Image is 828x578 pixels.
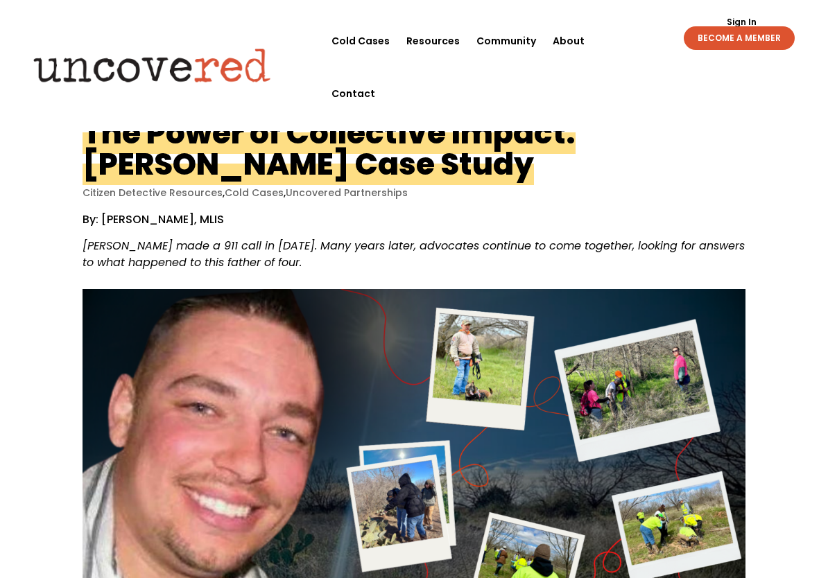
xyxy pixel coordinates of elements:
[286,186,408,200] a: Uncovered Partnerships
[83,112,576,185] h1: The Power of Collective Impact: [PERSON_NAME] Case Study
[83,186,745,200] p: , ,
[331,15,390,67] a: Cold Cases
[225,186,284,200] a: Cold Cases
[22,39,282,91] img: Uncovered logo
[331,67,375,120] a: Contact
[83,186,223,200] a: Citizen Detective Resources
[476,15,536,67] a: Community
[719,18,764,26] a: Sign In
[553,15,585,67] a: About
[406,15,460,67] a: Resources
[684,26,795,50] a: BECOME A MEMBER
[83,213,745,270] div: By: [PERSON_NAME], MLIS
[83,238,745,270] span: [PERSON_NAME] made a 911 call in [DATE]. Many years later, advocates continue to come together, l...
